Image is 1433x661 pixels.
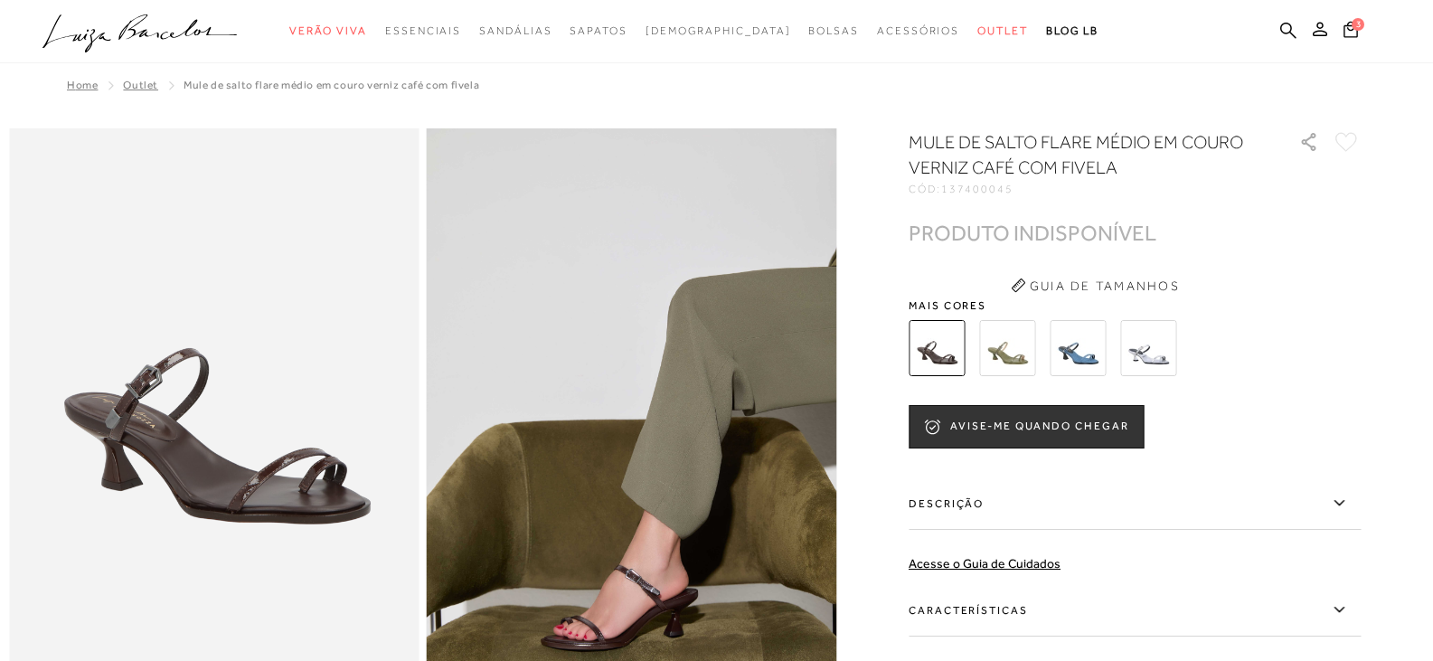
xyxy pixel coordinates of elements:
[977,24,1028,37] span: Outlet
[1338,20,1363,44] button: 3
[909,477,1361,530] label: Descrição
[1046,14,1098,48] a: BLOG LB
[479,14,552,48] a: categoryNavScreenReaderText
[1004,271,1185,300] button: Guia de Tamanhos
[909,584,1361,637] label: Características
[909,184,1270,194] div: CÓD:
[289,14,367,48] a: categoryNavScreenReaderText
[67,79,98,91] a: Home
[123,79,158,91] a: Outlet
[909,556,1061,571] a: Acesse o Guia de Cuidados
[184,79,479,91] span: MULE DE SALTO FLARE MÉDIO EM COURO VERNIZ CAFÉ COM FIVELA
[808,14,859,48] a: categoryNavScreenReaderText
[570,24,627,37] span: Sapatos
[289,24,367,37] span: Verão Viva
[909,300,1361,311] span: Mais cores
[979,320,1035,376] img: MULE DE SALTO FLARE MÉDIO EM COURO VERNIZ VERDE OLIVA COM FIVELA
[479,24,552,37] span: Sandálias
[808,24,859,37] span: Bolsas
[877,24,959,37] span: Acessórios
[909,223,1156,242] div: PRODUTO INDISPONÍVEL
[1046,24,1098,37] span: BLOG LB
[941,183,1013,195] span: 137400045
[977,14,1028,48] a: categoryNavScreenReaderText
[385,24,461,37] span: Essenciais
[1352,18,1364,31] span: 3
[909,405,1144,449] button: AVISE-ME QUANDO CHEGAR
[646,14,791,48] a: noSubCategoriesText
[877,14,959,48] a: categoryNavScreenReaderText
[385,14,461,48] a: categoryNavScreenReaderText
[570,14,627,48] a: categoryNavScreenReaderText
[909,320,965,376] img: MULE DE SALTO FLARE MÉDIO EM COURO VERNIZ CAFÉ COM FIVELA
[646,24,791,37] span: [DEMOGRAPHIC_DATA]
[1120,320,1176,376] img: MULE DE SALTO FLARE MÉDIO EM METALIZADO PRATA COM FIVELA
[1050,320,1106,376] img: MULE DE SALTO FLARE MÉDIO EM JEANS ÍNDIGO COM FIVELA
[909,129,1248,180] h1: MULE DE SALTO FLARE MÉDIO EM COURO VERNIZ CAFÉ COM FIVELA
